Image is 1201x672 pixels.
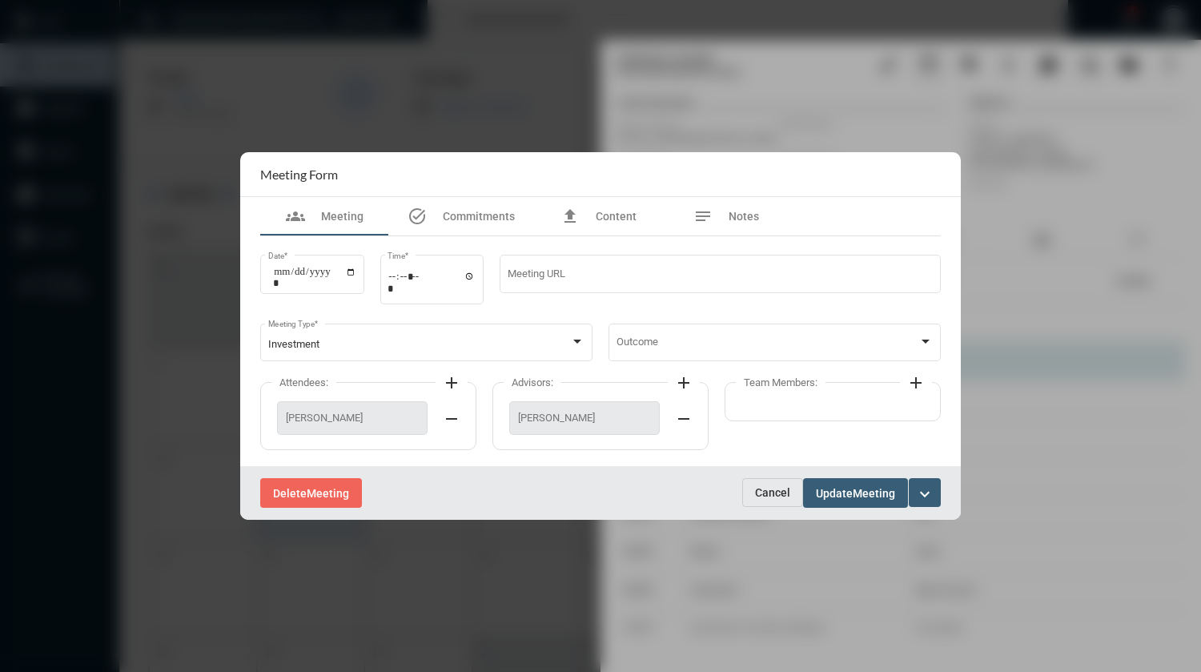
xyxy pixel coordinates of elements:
mat-icon: file_upload [560,207,580,226]
span: Content [596,210,637,223]
span: Cancel [755,486,790,499]
span: [PERSON_NAME] [518,412,651,424]
span: Meeting [321,210,364,223]
span: Meeting [853,487,895,500]
span: Meeting [307,487,349,500]
mat-icon: notes [693,207,713,226]
mat-icon: expand_more [915,485,934,504]
mat-icon: task_alt [408,207,427,226]
button: Cancel [742,478,803,507]
span: Investment [268,338,319,350]
mat-icon: add [906,373,926,392]
span: Commitments [443,210,515,223]
label: Attendees: [271,376,336,388]
span: Update [816,487,853,500]
span: Delete [273,487,307,500]
button: UpdateMeeting [803,478,908,508]
span: Notes [729,210,759,223]
mat-icon: add [674,373,693,392]
button: DeleteMeeting [260,478,362,508]
label: Team Members: [736,376,825,388]
mat-icon: groups [286,207,305,226]
mat-icon: add [442,373,461,392]
span: [PERSON_NAME] [286,412,419,424]
mat-icon: remove [442,409,461,429]
label: Advisors: [504,376,561,388]
mat-icon: remove [674,409,693,429]
h2: Meeting Form [260,167,338,182]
